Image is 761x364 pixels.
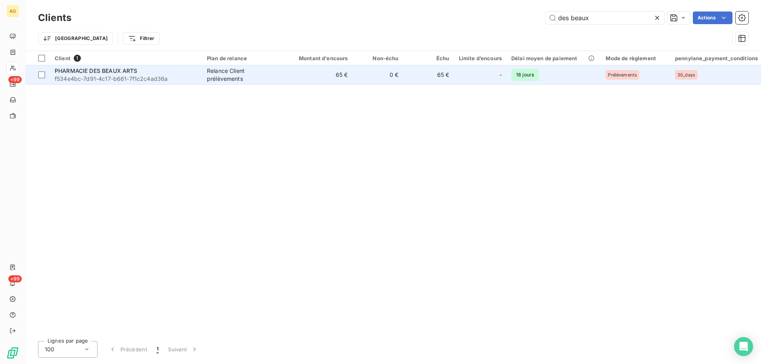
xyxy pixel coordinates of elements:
button: Filtrer [123,32,159,45]
div: Échu [408,55,449,61]
img: Logo LeanPay [6,347,19,359]
div: Limite d’encours [459,55,502,61]
button: 1 [152,341,163,358]
span: 100 [45,345,54,353]
td: 65 € [285,65,353,84]
span: +99 [8,275,22,282]
td: 65 € [403,65,454,84]
div: Mode de règlement [606,55,665,61]
input: Rechercher [545,11,664,24]
button: Suivant [163,341,203,358]
span: - [499,71,502,79]
div: Open Intercom Messenger [734,337,753,356]
span: Prélèvements [608,72,637,77]
div: Plan de relance [207,55,280,61]
span: 1 [74,55,81,62]
span: PHARMACIE DES BEAUX ARTS [55,67,138,74]
span: f534e4bc-7d91-4c17-b661-7f1c2c4ad36a [55,75,197,83]
span: 30_days [677,72,695,77]
div: AG [6,5,19,17]
span: 18 jours [511,69,539,81]
button: [GEOGRAPHIC_DATA] [38,32,113,45]
h3: Clients [38,11,71,25]
span: 1 [157,345,159,353]
span: +99 [8,76,22,83]
div: Relance Client prélèvements [207,67,280,83]
button: Précédent [104,341,152,358]
div: Délai moyen de paiement [511,55,596,61]
div: Montant d'encours [289,55,348,61]
button: Actions [693,11,732,24]
td: 0 € [353,65,403,84]
span: Client [55,55,71,61]
div: Non-échu [358,55,399,61]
